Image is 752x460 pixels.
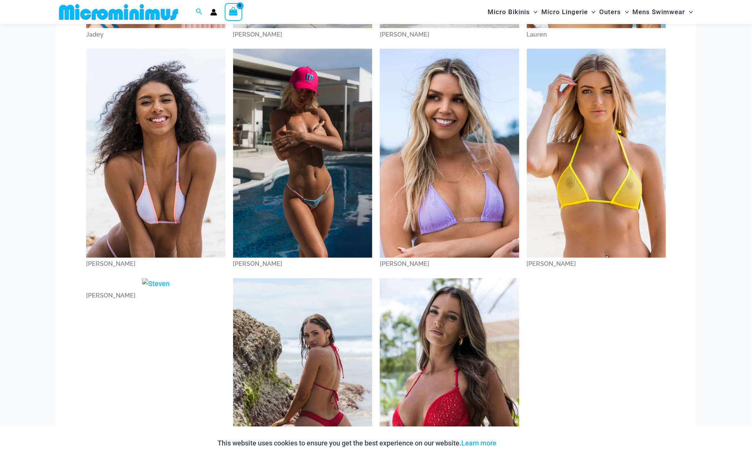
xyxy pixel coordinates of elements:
div: [PERSON_NAME] [86,258,226,271]
span: Micro Bikinis [488,2,530,22]
div: Jadey [86,28,226,41]
img: Steven [142,278,170,290]
a: Steven[PERSON_NAME] [86,278,226,303]
a: OutersMenu ToggleMenu Toggle [598,2,631,22]
a: Mel[PERSON_NAME] [86,49,226,271]
a: Micro LingerieMenu ToggleMenu Toggle [539,2,597,22]
div: [PERSON_NAME] [380,28,519,41]
div: [PERSON_NAME] [86,290,226,302]
a: Raychel[PERSON_NAME] [527,49,666,271]
div: [PERSON_NAME] [527,258,666,271]
button: Accept [502,434,534,452]
a: Rachel[PERSON_NAME] [380,49,519,271]
img: Rachel [380,49,519,258]
p: This website uses cookies to ensure you get the best experience on our website. [218,437,496,449]
a: View Shopping Cart, empty [225,3,242,21]
a: Olivia[PERSON_NAME] [233,49,373,271]
img: MM SHOP LOGO FLAT [56,3,181,21]
img: Raychel [527,49,666,258]
span: Mens Swimwear [633,2,685,22]
a: Account icon link [210,9,217,16]
div: [PERSON_NAME] [233,258,373,271]
img: Mel [86,49,226,258]
span: Menu Toggle [621,2,629,22]
img: Olivia [233,49,373,258]
div: [PERSON_NAME] [233,28,373,41]
span: Outers [600,2,621,22]
a: Learn more [461,439,496,447]
a: Micro BikinisMenu ToggleMenu Toggle [486,2,539,22]
nav: Site Navigation [485,1,696,23]
div: [PERSON_NAME] [380,258,519,271]
span: Menu Toggle [588,2,595,22]
span: Micro Lingerie [541,2,588,22]
span: Menu Toggle [530,2,538,22]
span: Menu Toggle [685,2,693,22]
div: Lauren [527,28,666,41]
a: Mens SwimwearMenu ToggleMenu Toggle [631,2,695,22]
a: Search icon link [196,7,203,17]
